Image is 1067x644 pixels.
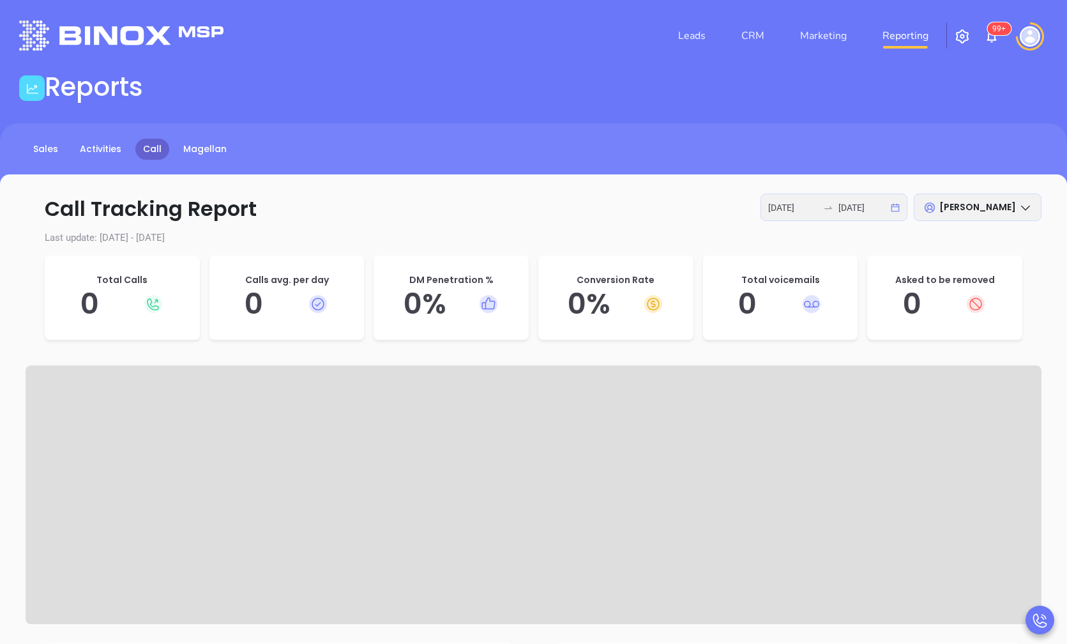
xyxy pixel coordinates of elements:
[736,23,769,49] a: CRM
[72,139,129,160] a: Activities
[57,273,187,287] p: Total Calls
[880,273,1010,287] p: Asked to be removed
[716,273,845,287] p: Total voicemails
[768,201,818,215] input: Start date
[823,203,833,213] span: to
[673,23,711,49] a: Leads
[222,287,352,321] h5: 0
[795,23,852,49] a: Marketing
[987,22,1011,35] sup: 100
[386,287,516,321] h5: 0 %
[716,287,845,321] h5: 0
[823,203,833,213] span: swap-right
[877,23,934,49] a: Reporting
[551,287,681,321] h5: 0 %
[26,231,1041,245] p: Last update: [DATE] - [DATE]
[386,273,516,287] p: DM Penetration %
[135,139,169,160] a: Call
[1020,26,1040,47] img: user
[880,287,1010,321] h5: 0
[984,29,999,44] img: iconNotification
[222,273,352,287] p: Calls avg. per day
[26,139,66,160] a: Sales
[838,201,888,215] input: End date
[551,273,681,287] p: Conversion Rate
[57,287,187,321] h5: 0
[939,201,1016,213] span: [PERSON_NAME]
[26,194,1041,224] p: Call Tracking Report
[955,29,970,44] img: iconSetting
[19,20,223,50] img: logo
[45,72,143,102] h1: Reports
[176,139,234,160] a: Magellan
